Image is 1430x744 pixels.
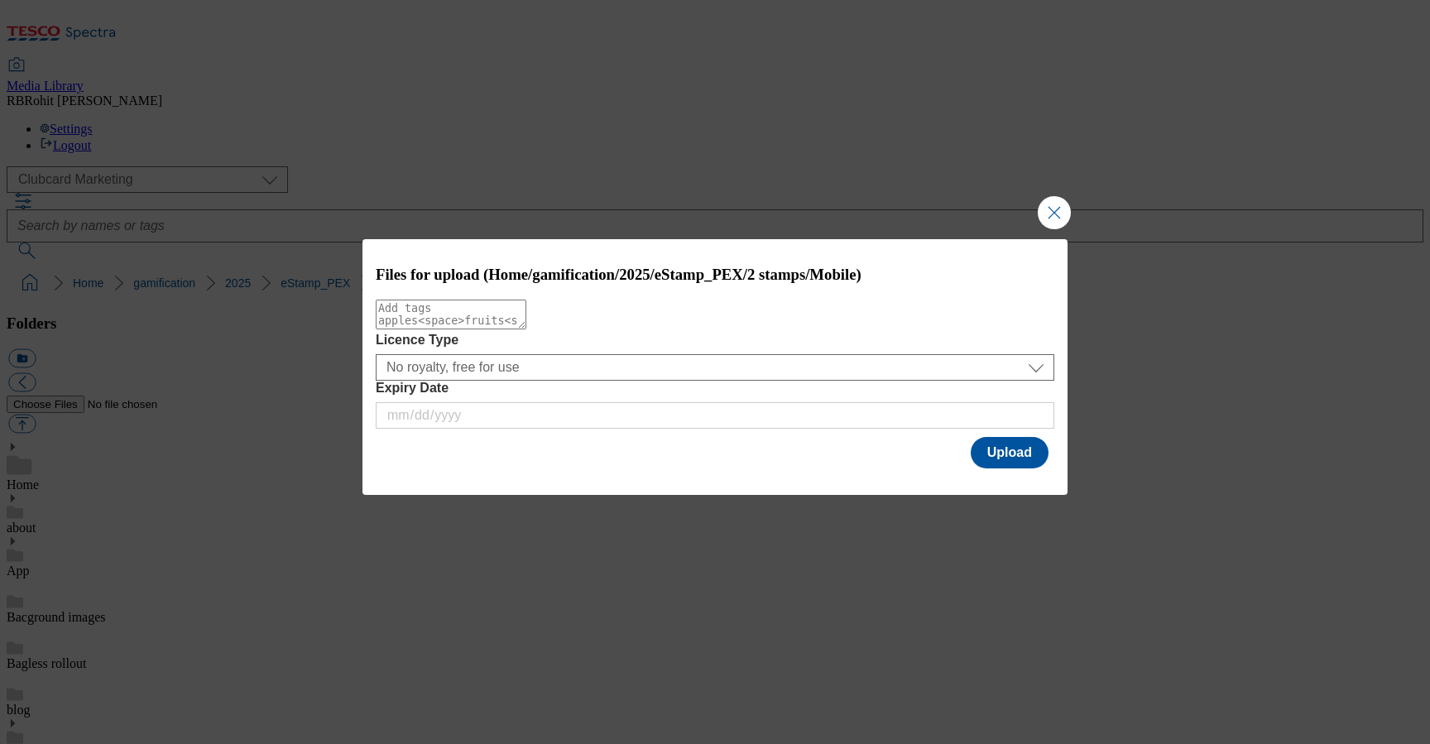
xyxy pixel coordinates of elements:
[376,333,1054,348] label: Licence Type
[376,381,1054,396] label: Expiry Date
[362,239,1068,495] div: Modal
[971,437,1049,468] button: Upload
[1038,196,1071,229] button: Close Modal
[376,266,1054,284] h3: Files for upload (Home/gamification/2025/eStamp_PEX/2 stamps/Mobile)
